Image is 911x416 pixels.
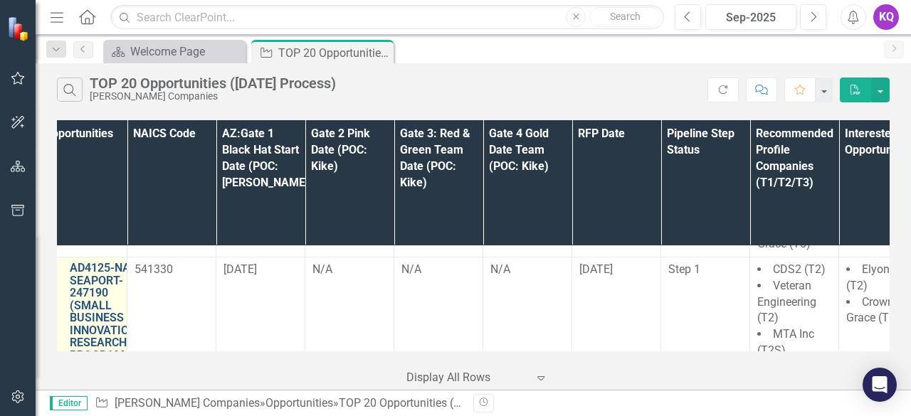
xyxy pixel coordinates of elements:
div: N/A [312,262,386,278]
div: TOP 20 Opportunities ([DATE] Process) [90,75,336,91]
span: Veteran Engineering (T2) [757,279,816,325]
span: Editor [50,396,88,410]
div: Open Intercom Messenger [863,368,897,402]
img: ClearPoint Strategy [6,15,33,41]
span: MTA Inc (T2S) [757,327,814,357]
div: [PERSON_NAME] Companies [90,91,336,102]
div: » » [95,395,463,412]
a: Opportunities [265,396,333,410]
div: N/A [401,262,475,278]
span: Crowned Grace (T0) [846,295,906,325]
button: Search [589,7,660,27]
a: [PERSON_NAME] Companies [115,396,260,410]
button: KQ [873,4,899,30]
div: Welcome Page [130,43,242,60]
span: 541330 [135,262,173,276]
a: Welcome Page [107,43,242,60]
span: Step 1 [668,262,700,276]
div: Sep-2025 [710,9,791,26]
span: Elyon Intl (T2) [846,262,908,292]
span: CDS2 (T2) [773,262,826,276]
input: Search ClearPoint... [110,5,664,30]
button: Sep-2025 [705,4,796,30]
div: TOP 20 Opportunities ([DATE] Process) [339,396,534,410]
span: Search [610,11,641,22]
span: [DATE] [579,262,613,276]
div: TOP 20 Opportunities ([DATE] Process) [278,44,390,62]
div: N/A [490,262,564,278]
span: [DATE] [223,262,257,276]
